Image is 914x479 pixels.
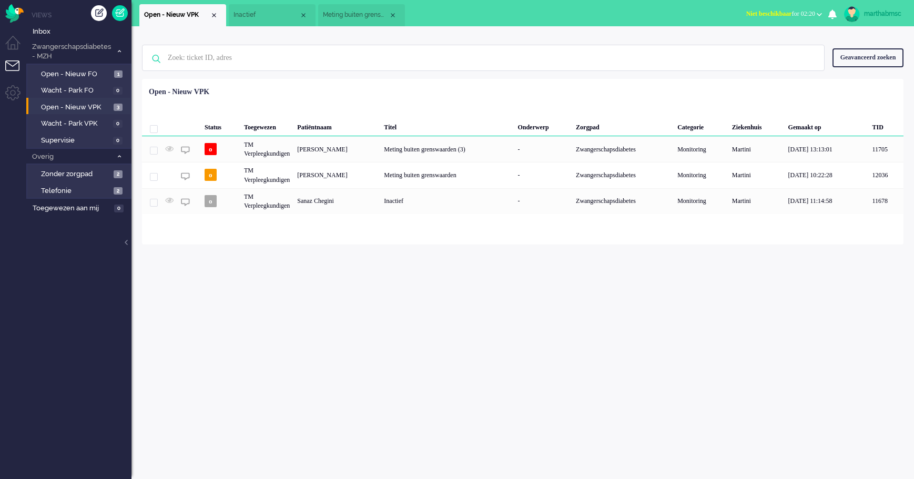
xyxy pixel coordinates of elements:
[205,169,217,181] span: o
[389,11,397,19] div: Close tab
[112,5,128,21] a: Quick Ticket
[139,4,226,26] li: View
[149,87,209,97] div: Open - Nieuw VPK
[31,84,130,96] a: Wacht - Park FO 0
[41,69,111,79] span: Open - Nieuw FO
[240,115,293,136] div: Toegewezen
[31,185,130,196] a: Telefonie 2
[293,188,380,214] div: Sanaz Chegini
[41,103,111,113] span: Open - Nieuw VPK
[31,101,130,113] a: Open - Nieuw VPK 3
[143,45,170,73] img: ic-search-icon.svg
[832,48,903,67] div: Geavanceerd zoeken
[514,115,572,136] div: Onderwerp
[114,70,123,78] span: 1
[740,6,828,22] button: Niet beschikbaarfor 02:20
[293,115,380,136] div: Patiëntnaam
[142,162,903,188] div: 12036
[31,152,112,162] span: Overig
[728,188,785,214] div: Martini
[514,136,572,162] div: -
[142,188,903,214] div: 11678
[31,202,131,213] a: Toegewezen aan mij 0
[31,117,130,129] a: Wacht - Park VPK 0
[380,115,514,136] div: Titel
[201,115,240,136] div: Status
[31,68,130,79] a: Open - Nieuw FO 1
[31,25,131,37] a: Inbox
[5,85,29,109] li: Admin menu
[318,4,405,26] li: 11705
[299,11,308,19] div: Close tab
[33,203,111,213] span: Toegewezen aan mij
[114,187,123,195] span: 2
[5,4,24,23] img: flow_omnibird.svg
[674,162,728,188] div: Monitoring
[114,170,123,178] span: 2
[229,4,316,26] li: 11678
[746,10,815,17] span: for 02:20
[240,162,293,188] div: TM Verpleegkundigen
[785,162,869,188] div: [DATE] 10:22:28
[113,120,123,128] span: 0
[572,188,674,214] div: Zwangerschapsdiabetes
[674,136,728,162] div: Monitoring
[113,87,123,95] span: 0
[33,27,131,37] span: Inbox
[31,42,112,62] span: Zwangerschapsdiabetes - MZH
[572,115,674,136] div: Zorgpad
[114,104,123,111] span: 3
[31,168,130,179] a: Zonder zorgpad 2
[380,136,514,162] div: Meting buiten grenswaarden (3)
[181,198,190,207] img: ic_chat_grey.svg
[181,172,190,181] img: ic_chat_grey.svg
[514,162,572,188] div: -
[31,134,130,146] a: Supervisie 0
[205,143,217,155] span: o
[113,137,123,145] span: 0
[323,11,389,19] span: Meting buiten grenswaarden (3)
[293,162,380,188] div: [PERSON_NAME]
[728,136,785,162] div: Martini
[240,136,293,162] div: TM Verpleegkundigen
[785,188,869,214] div: [DATE] 11:14:58
[572,162,674,188] div: Zwangerschapsdiabetes
[785,115,869,136] div: Gemaakt op
[380,188,514,214] div: Inactief
[5,36,29,59] li: Dashboard menu
[91,5,107,21] div: Creëer ticket
[240,188,293,214] div: TM Verpleegkundigen
[210,11,218,19] div: Close tab
[869,188,903,214] div: 11678
[746,10,792,17] span: Niet beschikbaar
[233,11,299,19] span: Inactief
[842,6,903,22] a: marthabmsc
[572,136,674,162] div: Zwangerschapsdiabetes
[144,11,210,19] span: Open - Nieuw VPK
[142,136,903,162] div: 11705
[41,136,110,146] span: Supervisie
[32,11,131,19] li: Views
[728,162,785,188] div: Martini
[674,188,728,214] div: Monitoring
[869,162,903,188] div: 12036
[864,8,903,19] div: marthabmsc
[181,146,190,155] img: ic_chat_grey.svg
[41,186,111,196] span: Telefonie
[41,119,110,129] span: Wacht - Park VPK
[205,195,217,207] span: o
[674,115,728,136] div: Categorie
[514,188,572,214] div: -
[785,136,869,162] div: [DATE] 13:13:01
[844,6,860,22] img: avatar
[41,86,110,96] span: Wacht - Park FO
[160,45,810,70] input: Zoek: ticket ID, adres
[869,115,903,136] div: TID
[380,162,514,188] div: Meting buiten grenswaarden
[114,205,124,212] span: 0
[740,3,828,26] li: Niet beschikbaarfor 02:20
[728,115,785,136] div: Ziekenhuis
[5,60,29,84] li: Tickets menu
[293,136,380,162] div: [PERSON_NAME]
[41,169,111,179] span: Zonder zorgpad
